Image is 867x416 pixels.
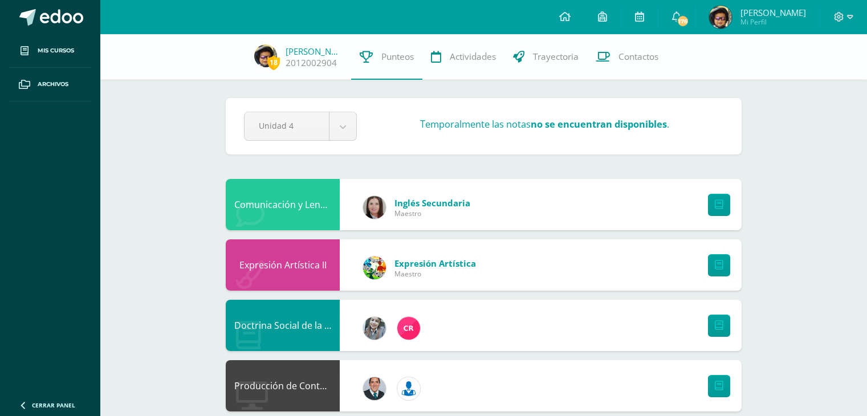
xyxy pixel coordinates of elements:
[267,55,280,70] span: 18
[226,239,340,291] div: Expresión Artística II
[394,269,476,279] span: Maestro
[420,117,669,130] h3: Temporalmente las notas .
[618,51,658,63] span: Contactos
[363,377,386,400] img: 2306758994b507d40baaa54be1d4aa7e.png
[38,46,74,55] span: Mis cursos
[363,196,386,219] img: 8af0450cf43d44e38c4a1497329761f3.png
[38,80,68,89] span: Archivos
[254,44,277,67] img: e696eff172be12750f06bbc3c14f1068.png
[286,46,343,57] a: [PERSON_NAME]
[32,401,75,409] span: Cerrar panel
[394,258,476,269] span: Expresión Artística
[397,317,420,340] img: 866c3f3dc5f3efb798120d7ad13644d9.png
[504,34,587,80] a: Trayectoria
[531,117,667,130] strong: no se encuentran disponibles
[381,51,414,63] span: Punteos
[397,377,420,400] img: 6ed6846fa57649245178fca9fc9a58dd.png
[394,197,470,209] span: Inglés Secundaria
[363,317,386,340] img: cba4c69ace659ae4cf02a5761d9a2473.png
[677,15,689,27] span: 176
[226,300,340,351] div: Doctrina Social de la Iglesia
[740,17,806,27] span: Mi Perfil
[351,34,422,80] a: Punteos
[245,112,356,140] a: Unidad 4
[587,34,667,80] a: Contactos
[9,68,91,101] a: Archivos
[740,7,806,18] span: [PERSON_NAME]
[422,34,504,80] a: Actividades
[286,57,337,69] a: 2012002904
[709,6,732,28] img: e696eff172be12750f06bbc3c14f1068.png
[394,209,470,218] span: Maestro
[226,179,340,230] div: Comunicación y Lenguaje L3 Inglés
[363,256,386,279] img: 159e24a6ecedfdf8f489544946a573f0.png
[226,360,340,411] div: Producción de Contenidos Digitales
[533,51,579,63] span: Trayectoria
[450,51,496,63] span: Actividades
[9,34,91,68] a: Mis cursos
[259,112,315,139] span: Unidad 4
